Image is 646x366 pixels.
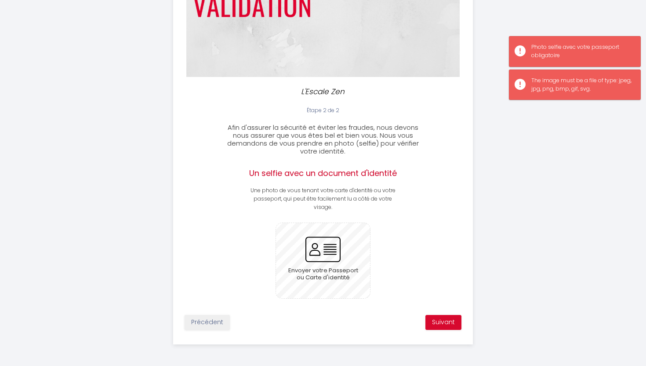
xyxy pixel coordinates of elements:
button: Suivant [425,315,461,330]
span: Afin d'assurer la sécurité et éviter les fraudes, nous devons nous assurer que vous êtes bel et b... [227,123,419,156]
button: Précédent [185,315,230,330]
div: The image must be a file of type: jpeg, jpg, png, bmp, gif, svg. [531,77,631,93]
span: Étape 2 de 2 [307,106,339,114]
div: Photo selfie avec votre passeport obligatoire [531,43,631,60]
p: L'Escale Zen [229,86,417,98]
h2: Un selfie avec un document d'identité [248,168,398,178]
p: Une photo de vous tenant votre carte d'identité ou votre passeport, qui peut être facilement lu a... [248,187,398,212]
